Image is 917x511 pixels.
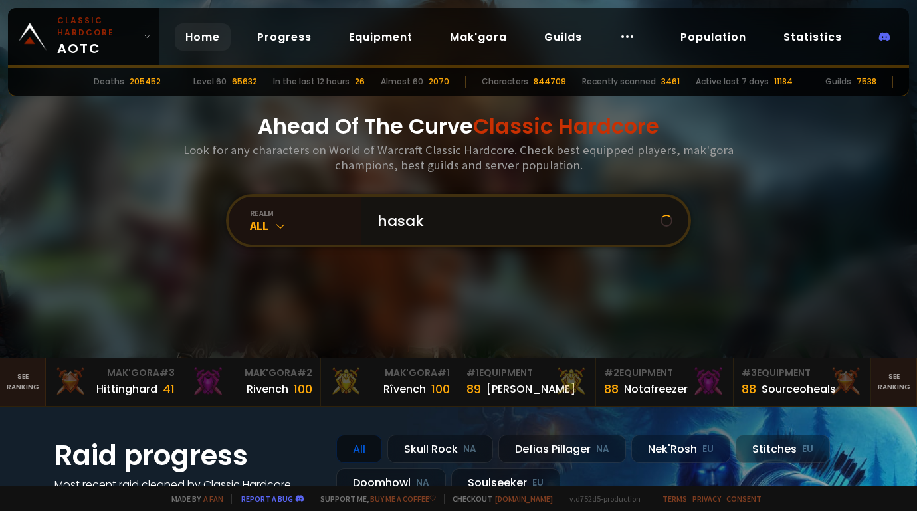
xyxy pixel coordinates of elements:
[46,358,183,406] a: Mak'Gora#3Hittinghard41
[631,435,730,463] div: Nek'Rosh
[871,358,917,406] a: Seeranking
[774,76,793,88] div: 11184
[670,23,757,51] a: Population
[762,381,836,397] div: Sourceoheals
[175,23,231,51] a: Home
[250,208,361,218] div: realm
[370,494,436,504] a: Buy me a coffee
[736,435,830,463] div: Stitches
[338,23,423,51] a: Equipment
[604,366,725,380] div: Equipment
[369,197,661,245] input: Search a character...
[604,380,619,398] div: 88
[495,494,553,504] a: [DOMAIN_NAME]
[57,15,138,58] span: AOTC
[241,494,293,504] a: Report a bug
[466,366,479,379] span: # 1
[773,23,853,51] a: Statistics
[163,380,175,398] div: 41
[163,494,223,504] span: Made by
[742,366,757,379] span: # 3
[329,366,450,380] div: Mak'Gora
[451,468,560,497] div: Soulseeker
[582,76,656,88] div: Recently scanned
[297,366,312,379] span: # 2
[742,380,756,398] div: 88
[463,443,476,456] small: NA
[624,381,688,397] div: Notafreezer
[54,366,175,380] div: Mak'Gora
[726,494,762,504] a: Consent
[596,443,609,456] small: NA
[54,476,320,510] h4: Most recent raid cleaned by Classic Hardcore guilds
[825,76,851,88] div: Guilds
[130,76,161,88] div: 205452
[381,76,423,88] div: Almost 60
[321,358,458,406] a: Mak'Gora#1Rîvench100
[596,358,734,406] a: #2Equipment88Notafreezer
[486,381,575,397] div: [PERSON_NAME]
[561,494,641,504] span: v. d752d5 - production
[191,366,312,380] div: Mak'Gora
[692,494,721,504] a: Privacy
[54,435,320,476] h1: Raid progress
[203,494,223,504] a: a fan
[336,435,382,463] div: All
[534,76,566,88] div: 844709
[193,76,227,88] div: Level 60
[258,110,659,142] h1: Ahead Of The Curve
[439,23,518,51] a: Mak'gora
[431,380,450,398] div: 100
[355,76,365,88] div: 26
[466,380,481,398] div: 89
[232,76,257,88] div: 65632
[387,435,493,463] div: Skull Rock
[696,76,769,88] div: Active last 7 days
[857,76,876,88] div: 7538
[429,76,449,88] div: 2070
[466,366,587,380] div: Equipment
[473,111,659,141] span: Classic Hardcore
[802,443,813,456] small: EU
[534,23,593,51] a: Guilds
[662,494,687,504] a: Terms
[94,76,124,88] div: Deaths
[742,366,863,380] div: Equipment
[661,76,680,88] div: 3461
[178,142,739,173] h3: Look for any characters on World of Warcraft Classic Hardcore. Check best equipped players, mak'g...
[437,366,450,379] span: # 1
[57,15,138,39] small: Classic Hardcore
[250,218,361,233] div: All
[336,468,446,497] div: Doomhowl
[8,8,159,65] a: Classic HardcoreAOTC
[312,494,436,504] span: Support me,
[734,358,871,406] a: #3Equipment88Sourceoheals
[604,366,619,379] span: # 2
[183,358,321,406] a: Mak'Gora#2Rivench100
[702,443,714,456] small: EU
[247,23,322,51] a: Progress
[416,476,429,490] small: NA
[96,381,157,397] div: Hittinghard
[444,494,553,504] span: Checkout
[294,380,312,398] div: 100
[383,381,426,397] div: Rîvench
[458,358,596,406] a: #1Equipment89[PERSON_NAME]
[273,76,350,88] div: In the last 12 hours
[498,435,626,463] div: Defias Pillager
[159,366,175,379] span: # 3
[532,476,544,490] small: EU
[482,76,528,88] div: Characters
[247,381,288,397] div: Rivench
